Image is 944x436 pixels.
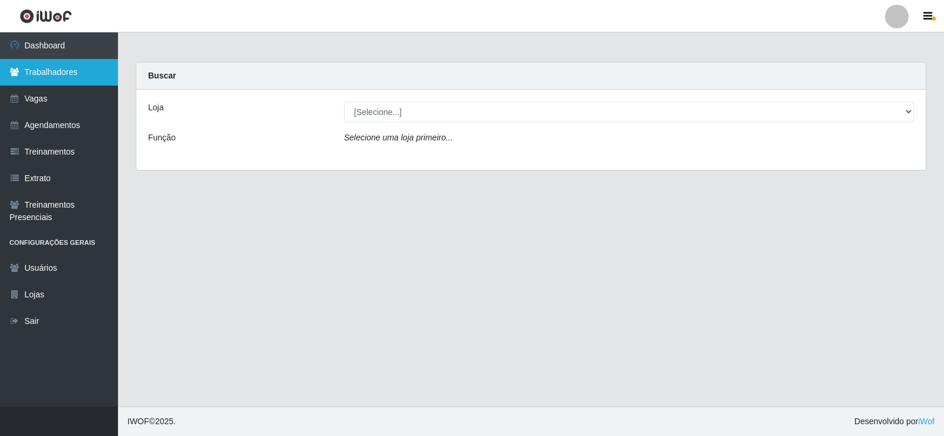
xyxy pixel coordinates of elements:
[127,417,149,426] span: IWOF
[19,9,72,24] img: CoreUI Logo
[344,133,453,142] i: Selecione uma loja primeiro...
[918,417,935,426] a: iWof
[148,132,176,144] label: Função
[148,101,163,114] label: Loja
[854,415,935,428] span: Desenvolvido por
[127,415,176,428] span: © 2025 .
[148,71,176,80] strong: Buscar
